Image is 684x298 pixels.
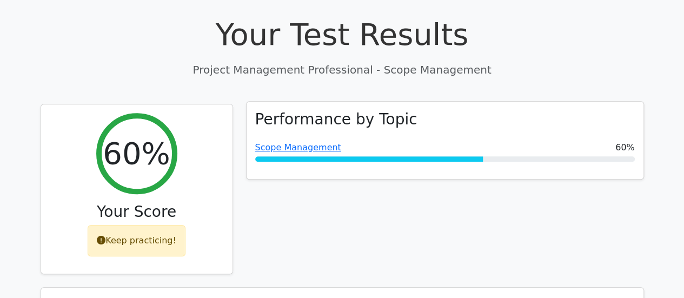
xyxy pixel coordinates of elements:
h1: Your Test Results [41,16,644,52]
div: Keep practicing! [88,225,185,256]
h2: 60% [103,135,170,171]
a: Scope Management [255,142,341,153]
p: Project Management Professional - Scope Management [41,62,644,78]
span: 60% [615,141,635,154]
h3: Your Score [50,203,224,221]
h3: Performance by Topic [255,110,417,129]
